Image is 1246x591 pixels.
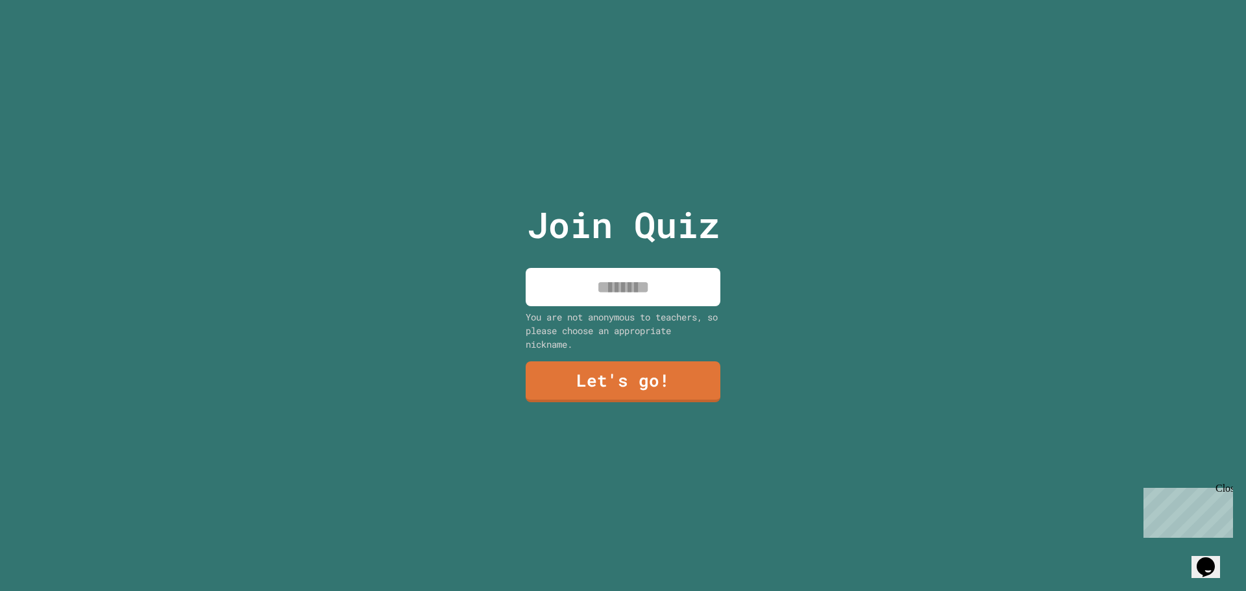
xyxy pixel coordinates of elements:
[526,361,720,402] a: Let's go!
[1138,483,1233,538] iframe: chat widget
[526,310,720,351] div: You are not anonymous to teachers, so please choose an appropriate nickname.
[1191,539,1233,578] iframe: chat widget
[5,5,90,82] div: Chat with us now!Close
[527,198,720,252] p: Join Quiz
